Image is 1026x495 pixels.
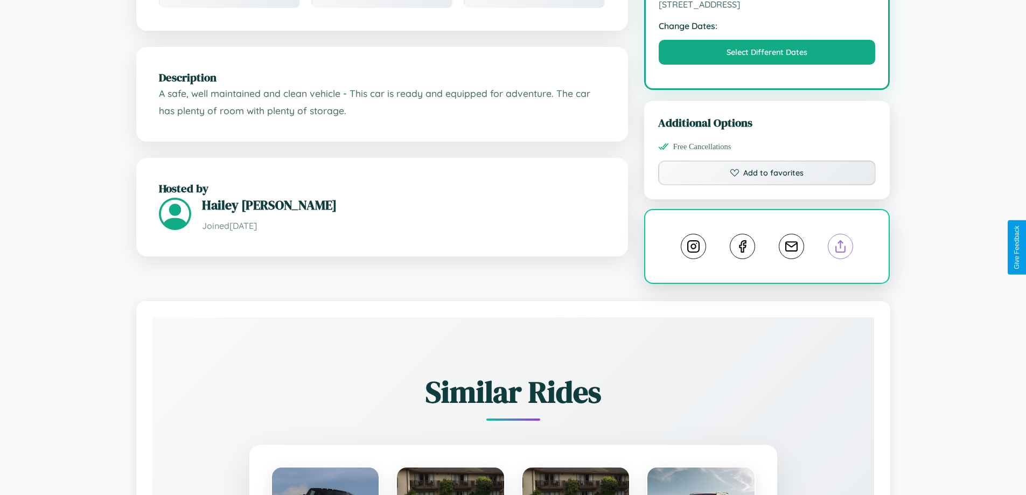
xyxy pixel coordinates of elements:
h3: Hailey [PERSON_NAME] [202,196,605,214]
span: Free Cancellations [673,142,731,151]
button: Select Different Dates [659,40,876,65]
h2: Similar Rides [190,371,836,413]
strong: Change Dates: [659,20,876,31]
h3: Additional Options [658,115,876,130]
button: Add to favorites [658,161,876,185]
p: Joined [DATE] [202,218,605,234]
h2: Hosted by [159,180,605,196]
h2: Description [159,69,605,85]
p: A safe, well maintained and clean vehicle - This car is ready and equipped for adventure. The car... [159,85,605,119]
div: Give Feedback [1013,226,1021,269]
